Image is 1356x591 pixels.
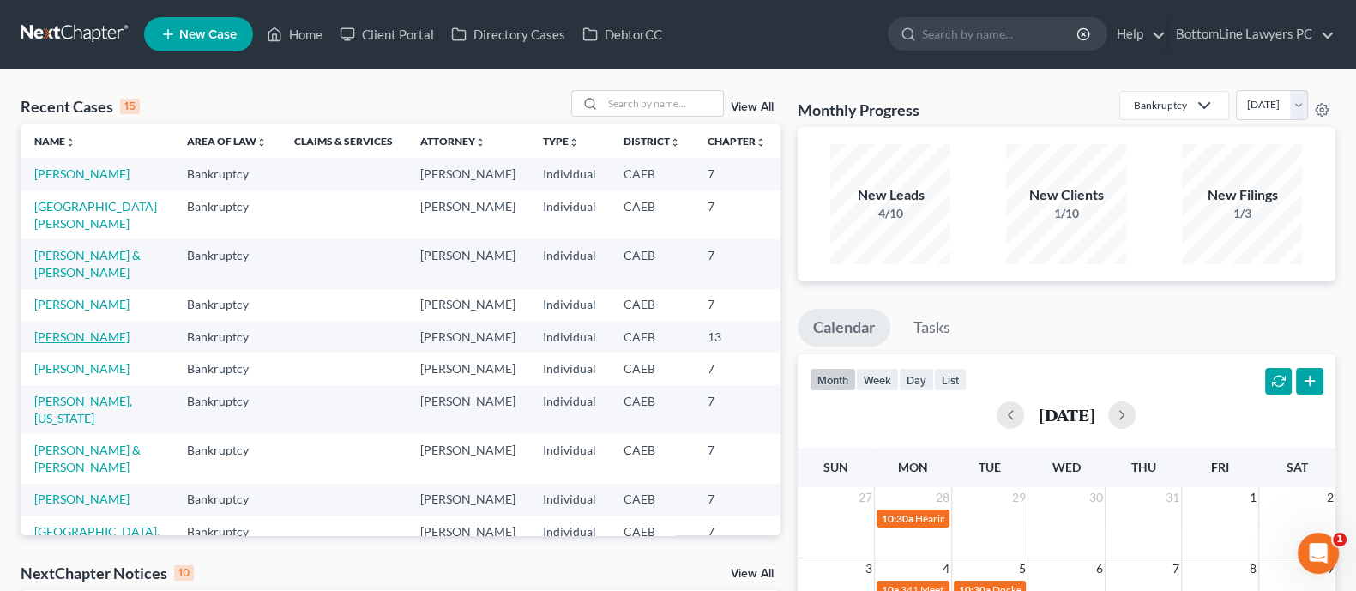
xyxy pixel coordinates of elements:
[173,385,280,434] td: Bankruptcy
[694,434,780,483] td: 7
[1287,460,1308,474] span: Sat
[694,353,780,384] td: 7
[1333,533,1347,546] span: 1
[882,512,913,525] span: 10:30a
[529,434,610,483] td: Individual
[173,434,280,483] td: Bankruptcy
[529,321,610,353] td: Individual
[173,289,280,321] td: Bankruptcy
[1006,205,1126,222] div: 1/10
[864,558,874,579] span: 3
[574,19,671,50] a: DebtorCC
[670,137,680,148] i: unfold_more
[407,516,529,564] td: [PERSON_NAME]
[830,185,950,205] div: New Leads
[1131,460,1156,474] span: Thu
[1088,487,1105,508] span: 30
[856,368,899,391] button: week
[173,239,280,288] td: Bankruptcy
[1164,487,1181,508] span: 31
[979,460,1001,474] span: Tue
[420,135,485,148] a: Attorneyunfold_more
[34,361,130,376] a: [PERSON_NAME]
[823,460,848,474] span: Sun
[34,297,130,311] a: [PERSON_NAME]
[1017,558,1028,579] span: 5
[529,289,610,321] td: Individual
[610,289,694,321] td: CAEB
[1052,460,1081,474] span: Wed
[610,434,694,483] td: CAEB
[1248,558,1258,579] span: 8
[610,321,694,353] td: CAEB
[610,190,694,239] td: CAEB
[529,158,610,190] td: Individual
[1325,487,1335,508] span: 2
[610,239,694,288] td: CAEB
[610,158,694,190] td: CAEB
[174,565,194,581] div: 10
[898,460,928,474] span: Mon
[34,199,157,231] a: [GEOGRAPHIC_DATA][PERSON_NAME]
[173,353,280,384] td: Bankruptcy
[407,190,529,239] td: [PERSON_NAME]
[830,205,950,222] div: 4/10
[610,484,694,516] td: CAEB
[258,19,331,50] a: Home
[569,137,579,148] i: unfold_more
[1171,558,1181,579] span: 7
[34,524,160,556] a: [GEOGRAPHIC_DATA], [PERSON_NAME]
[173,484,280,516] td: Bankruptcy
[173,321,280,353] td: Bankruptcy
[1010,487,1028,508] span: 29
[934,368,967,391] button: list
[34,248,141,280] a: [PERSON_NAME] & [PERSON_NAME]
[1134,98,1187,112] div: Bankruptcy
[65,137,75,148] i: unfold_more
[34,135,75,148] a: Nameunfold_more
[280,124,407,158] th: Claims & Services
[543,135,579,148] a: Typeunfold_more
[694,289,780,321] td: 7
[529,516,610,564] td: Individual
[1248,487,1258,508] span: 1
[529,190,610,239] td: Individual
[34,443,141,474] a: [PERSON_NAME] & [PERSON_NAME]
[407,289,529,321] td: [PERSON_NAME]
[529,239,610,288] td: Individual
[256,137,267,148] i: unfold_more
[1108,19,1166,50] a: Help
[407,321,529,353] td: [PERSON_NAME]
[624,135,680,148] a: Districtunfold_more
[21,96,140,117] div: Recent Cases
[21,563,194,583] div: NextChapter Notices
[1094,558,1105,579] span: 6
[1167,19,1335,50] a: BottomLine Lawyers PC
[610,385,694,434] td: CAEB
[407,434,529,483] td: [PERSON_NAME]
[529,353,610,384] td: Individual
[941,558,951,579] span: 4
[34,329,130,344] a: [PERSON_NAME]
[529,385,610,434] td: Individual
[120,99,140,114] div: 15
[694,516,780,564] td: 7
[34,166,130,181] a: [PERSON_NAME]
[1298,533,1339,574] iframe: Intercom live chat
[708,135,766,148] a: Chapterunfold_more
[407,239,529,288] td: [PERSON_NAME]
[810,368,856,391] button: month
[756,137,766,148] i: unfold_more
[694,385,780,434] td: 7
[331,19,443,50] a: Client Portal
[34,491,130,506] a: [PERSON_NAME]
[529,484,610,516] td: Individual
[694,239,780,288] td: 7
[899,368,934,391] button: day
[694,321,780,353] td: 13
[603,91,723,116] input: Search by name...
[694,484,780,516] td: 7
[731,101,774,113] a: View All
[1038,406,1094,424] h2: [DATE]
[1182,205,1302,222] div: 1/3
